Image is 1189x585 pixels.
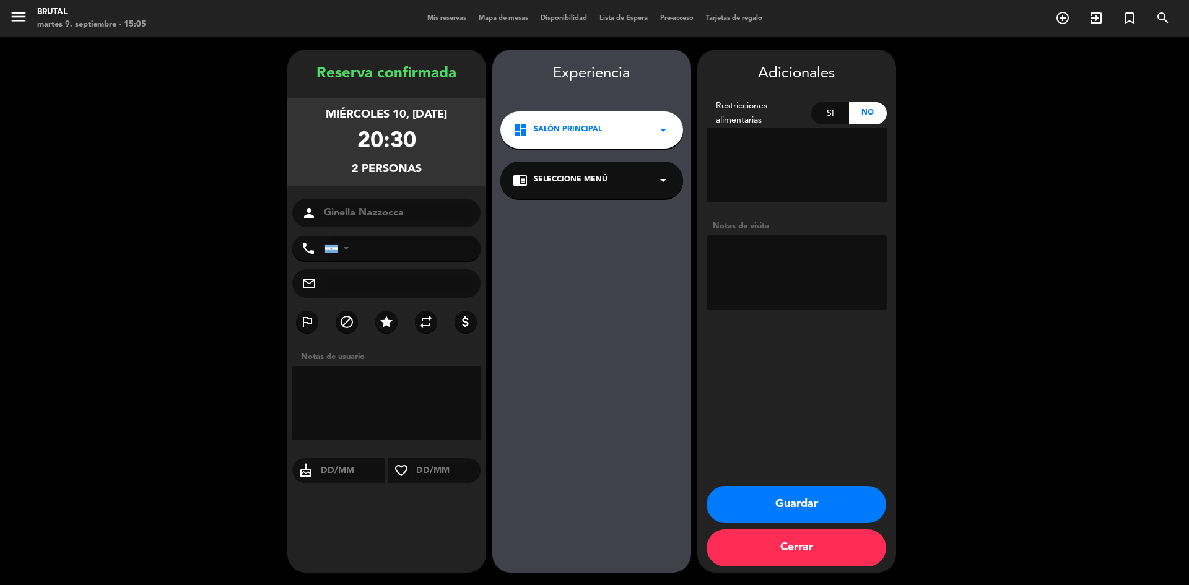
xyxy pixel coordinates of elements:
div: 20:30 [357,124,416,160]
div: Restricciones alimentarias [707,99,812,128]
span: Mapa de mesas [473,15,534,22]
i: cake [292,463,320,478]
i: outlined_flag [300,314,315,329]
i: turned_in_not [1122,11,1137,25]
div: Si [811,102,849,124]
span: Tarjetas de regalo [700,15,769,22]
i: attach_money [458,314,473,329]
div: martes 9. septiembre - 15:05 [37,19,146,31]
button: Cerrar [707,529,886,566]
div: 2 personas [352,160,422,178]
div: Brutal [37,6,146,19]
div: Notas de usuario [295,350,486,363]
div: Adicionales [707,62,887,86]
div: No [849,102,887,124]
i: mail_outline [302,276,316,291]
i: star [379,314,394,329]
div: Notas de visita [707,220,887,233]
input: DD/MM [320,463,386,479]
i: arrow_drop_down [656,173,671,188]
i: arrow_drop_down [656,123,671,137]
div: Experiencia [492,62,691,86]
i: block [339,314,354,329]
i: menu [9,7,28,26]
i: search [1156,11,1170,25]
i: dashboard [513,123,528,137]
i: repeat [419,314,433,329]
button: menu [9,7,28,30]
div: miércoles 10, [DATE] [326,106,447,124]
span: Salón Principal [534,124,602,136]
input: DD/MM [415,463,481,479]
i: chrome_reader_mode [513,173,528,188]
span: Lista de Espera [593,15,654,22]
i: favorite_border [388,463,415,478]
span: Disponibilidad [534,15,593,22]
div: Argentina: +54 [325,236,354,260]
span: Pre-acceso [654,15,700,22]
button: Guardar [707,486,886,523]
i: exit_to_app [1089,11,1104,25]
i: phone [301,241,316,256]
i: person [302,206,316,220]
span: Seleccione Menú [534,174,608,186]
span: Mis reservas [421,15,473,22]
i: add_circle_outline [1055,11,1070,25]
div: Reserva confirmada [287,62,486,86]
